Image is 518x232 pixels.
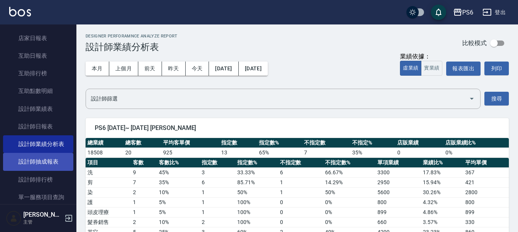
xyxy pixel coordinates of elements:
[219,138,257,148] th: 指定數
[131,207,157,217] td: 1
[302,148,350,157] td: 7
[157,177,200,187] td: 35 %
[235,177,278,187] td: 85.71 %
[463,177,509,187] td: 421
[162,62,186,76] button: 昨天
[376,158,421,168] th: 單項業績
[421,197,464,207] td: 4.32 %
[376,197,421,207] td: 800
[131,187,157,197] td: 2
[323,167,376,177] td: 66.67 %
[323,158,376,168] th: 不指定數%
[302,138,350,148] th: 不指定數
[484,92,509,106] button: 搜尋
[278,167,324,177] td: 6
[3,65,73,82] a: 互助排行榜
[123,148,161,157] td: 20
[86,167,131,177] td: 洗
[376,207,421,217] td: 899
[86,177,131,187] td: 剪
[400,53,442,61] div: 業績依據：
[186,62,209,76] button: 今天
[421,167,464,177] td: 17.83 %
[239,62,268,76] button: [DATE]
[3,29,73,47] a: 店家日報表
[86,197,131,207] td: 護
[278,197,324,207] td: 0
[235,197,278,207] td: 100 %
[462,39,487,47] p: 比較模式
[463,158,509,168] th: 平均單價
[131,177,157,187] td: 7
[3,135,73,153] a: 設計師業績分析表
[86,138,509,158] table: a dense table
[200,187,236,197] td: 1
[466,92,478,105] button: Open
[376,177,421,187] td: 2950
[421,61,442,76] button: 實業績
[95,124,500,132] span: PS6 [DATE]~ [DATE] [PERSON_NAME]
[235,207,278,217] td: 100 %
[86,207,131,217] td: 頭皮理療
[395,138,444,148] th: 店販業績
[157,167,200,177] td: 45 %
[3,47,73,65] a: 互助日報表
[323,187,376,197] td: 50 %
[200,207,236,217] td: 1
[157,217,200,227] td: 10 %
[138,62,162,76] button: 前天
[3,188,73,206] a: 單一服務項目查詢
[463,207,509,217] td: 899
[89,92,466,105] input: 選擇設計師
[86,187,131,197] td: 染
[376,187,421,197] td: 5600
[484,62,509,75] button: 列印
[278,217,324,227] td: 0
[86,158,131,168] th: 項目
[23,219,62,226] p: 主管
[235,187,278,197] td: 50 %
[123,138,161,148] th: 總客數
[3,153,73,170] a: 設計師抽成報表
[350,148,395,157] td: 35 %
[376,167,421,177] td: 3300
[157,197,200,207] td: 5 %
[446,62,481,76] button: 報表匯出
[209,62,238,76] button: [DATE]
[235,167,278,177] td: 33.33 %
[421,158,464,168] th: 業績比%
[431,5,446,20] button: save
[3,100,73,118] a: 設計師業績表
[235,158,278,168] th: 指定數%
[86,42,178,52] h3: 設計師業績分析表
[6,211,21,226] img: Person
[3,118,73,135] a: 設計師日報表
[323,197,376,207] td: 0 %
[157,187,200,197] td: 10 %
[200,197,236,207] td: 1
[421,187,464,197] td: 30.26 %
[3,82,73,100] a: 互助點數明細
[257,138,302,148] th: 指定數%
[421,217,464,227] td: 3.57 %
[200,167,236,177] td: 3
[157,158,200,168] th: 客數比%
[278,207,324,217] td: 0
[463,217,509,227] td: 330
[219,148,257,157] td: 13
[323,217,376,227] td: 0 %
[23,211,62,219] h5: [PERSON_NAME]
[131,197,157,207] td: 1
[86,138,123,148] th: 總業績
[131,217,157,227] td: 2
[157,207,200,217] td: 5 %
[444,148,509,157] td: 0 %
[200,217,236,227] td: 2
[463,197,509,207] td: 800
[395,148,444,157] td: 0
[278,158,324,168] th: 不指定數
[235,217,278,227] td: 100 %
[86,62,109,76] button: 本月
[323,177,376,187] td: 14.29 %
[86,34,178,39] h2: Designer Perforamnce Analyze Report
